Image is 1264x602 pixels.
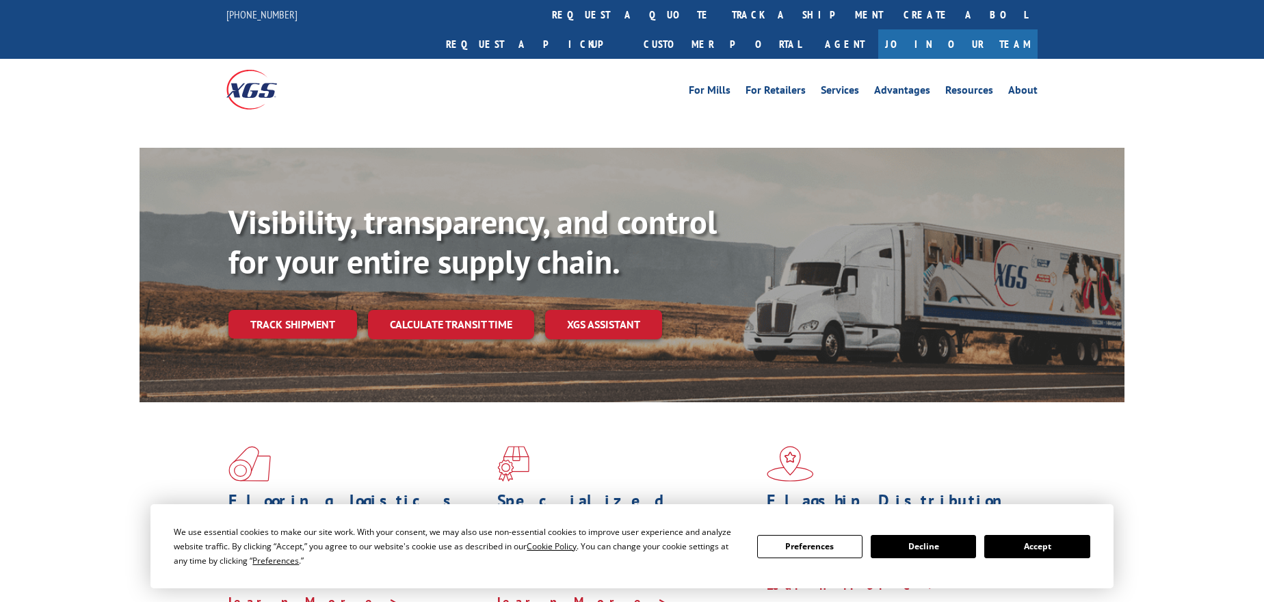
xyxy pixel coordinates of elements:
[984,535,1090,558] button: Accept
[757,535,863,558] button: Preferences
[767,577,937,593] a: Learn More >
[174,525,740,568] div: We use essential cookies to make our site work. With your consent, we may also use non-essential ...
[436,29,633,59] a: Request a pickup
[252,555,299,566] span: Preferences
[226,8,298,21] a: [PHONE_NUMBER]
[767,493,1025,532] h1: Flagship Distribution Model
[228,200,717,283] b: Visibility, transparency, and control for your entire supply chain.
[545,310,662,339] a: XGS ASSISTANT
[497,493,756,532] h1: Specialized Freight Experts
[228,446,271,482] img: xgs-icon-total-supply-chain-intelligence-red
[945,85,993,100] a: Resources
[228,493,487,532] h1: Flooring Logistics Solutions
[767,446,814,482] img: xgs-icon-flagship-distribution-model-red
[871,535,976,558] button: Decline
[150,504,1114,588] div: Cookie Consent Prompt
[689,85,730,100] a: For Mills
[878,29,1038,59] a: Join Our Team
[746,85,806,100] a: For Retailers
[527,540,577,552] span: Cookie Policy
[497,446,529,482] img: xgs-icon-focused-on-flooring-red
[368,310,534,339] a: Calculate transit time
[821,85,859,100] a: Services
[633,29,811,59] a: Customer Portal
[1008,85,1038,100] a: About
[228,310,357,339] a: Track shipment
[874,85,930,100] a: Advantages
[811,29,878,59] a: Agent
